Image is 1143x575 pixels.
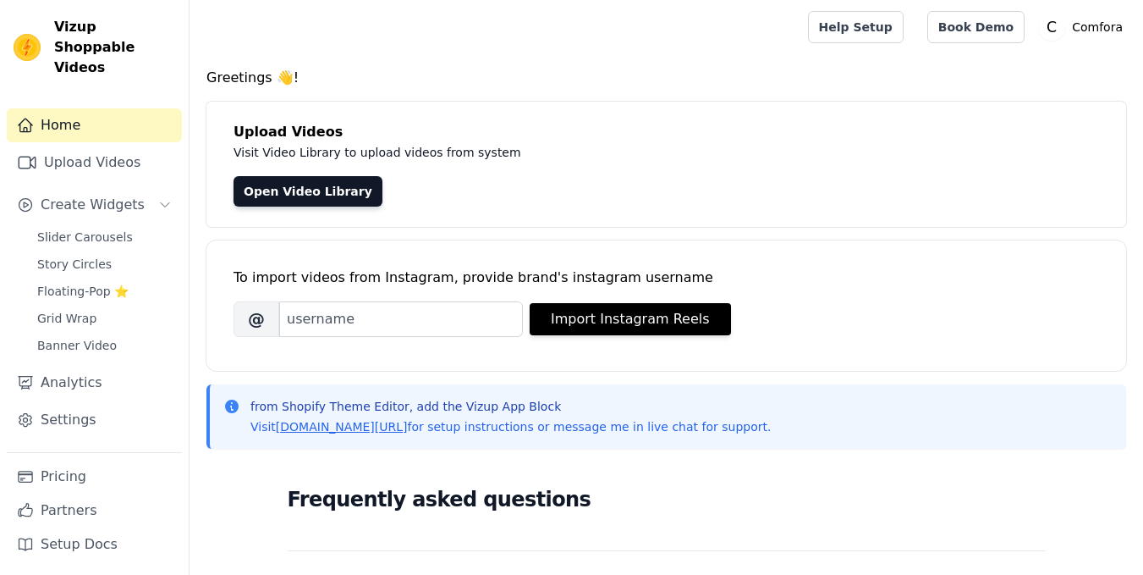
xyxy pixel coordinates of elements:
[530,303,731,335] button: Import Instagram Reels
[234,176,382,207] a: Open Video Library
[234,268,1099,288] div: To import videos from Instagram, provide brand's instagram username
[7,528,182,561] a: Setup Docs
[41,195,145,215] span: Create Widgets
[288,483,1046,517] h2: Frequently asked questions
[234,122,1099,142] h4: Upload Videos
[808,11,904,43] a: Help Setup
[7,494,182,528] a: Partners
[7,403,182,437] a: Settings
[27,307,182,330] a: Grid Wrap
[1065,12,1129,42] p: Comfora
[1047,19,1057,36] text: C
[27,279,182,303] a: Floating-Pop ⭐
[234,301,279,337] span: @
[37,229,133,246] span: Slider Carousels
[276,420,408,434] a: [DOMAIN_NAME][URL]
[7,460,182,494] a: Pricing
[37,337,117,354] span: Banner Video
[7,108,182,142] a: Home
[234,142,992,163] p: Visit Video Library to upload videos from system
[927,11,1025,43] a: Book Demo
[250,418,771,435] p: Visit for setup instructions or message me in live chat for support.
[279,301,523,337] input: username
[1038,12,1129,42] button: C Comfora
[7,366,182,400] a: Analytics
[7,188,182,222] button: Create Widgets
[54,17,175,78] span: Vizup Shoppable Videos
[37,283,129,300] span: Floating-Pop ⭐
[206,68,1126,88] h4: Greetings 👋!
[14,34,41,61] img: Vizup
[27,334,182,357] a: Banner Video
[37,256,112,273] span: Story Circles
[7,146,182,180] a: Upload Videos
[27,225,182,249] a: Slider Carousels
[250,398,771,415] p: from Shopify Theme Editor, add the Vizup App Block
[27,252,182,276] a: Story Circles
[37,310,96,327] span: Grid Wrap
